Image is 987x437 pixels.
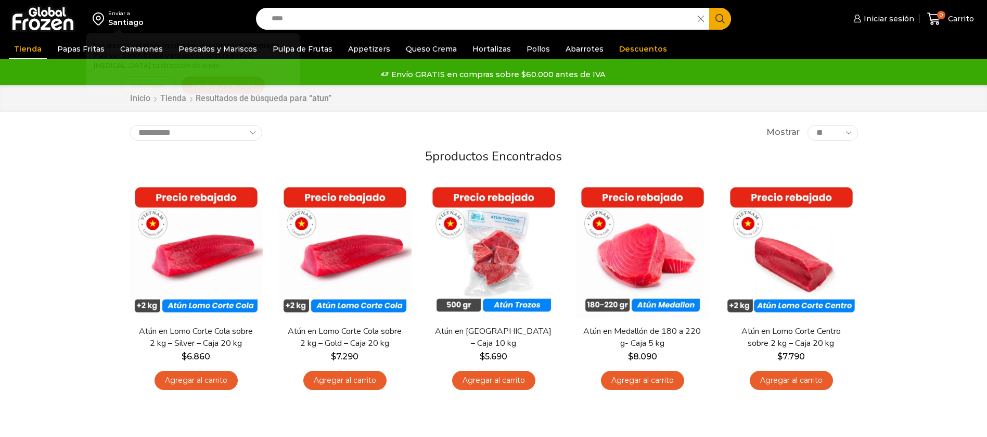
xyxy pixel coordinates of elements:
span: 0 [937,11,945,19]
span: $ [331,352,336,361]
a: Agregar al carrito: “Atún en Lomo Corte Cola sobre 2 kg - Gold – Caja 20 kg” [303,371,387,390]
a: Papas Fritas [52,39,110,59]
button: Search button [709,8,731,30]
span: Iniciar sesión [861,14,914,24]
span: $ [628,352,633,361]
span: 5 [425,148,432,165]
a: Agregar al carrito: “Atún en Lomo Corte Cola sobre 2 kg - Silver - Caja 20 kg” [155,371,238,390]
strong: Santiago [248,42,279,49]
a: Hortalizas [467,39,516,59]
bdi: 6.860 [182,352,210,361]
p: Los precios y el stock mostrados corresponden a . Para ver disponibilidad y precios en otras regi... [94,41,292,71]
a: Pollos [521,39,555,59]
bdi: 5.690 [480,352,507,361]
bdi: 7.290 [331,352,358,361]
a: Queso Crema [401,39,462,59]
span: $ [182,352,187,361]
a: Atún en Lomo Corte Cola sobre 2 kg – Gold – Caja 20 kg [285,326,404,349]
span: productos encontrados [432,148,562,165]
select: Pedido de la tienda [130,125,262,141]
a: Atún en Lomo Corte Centro sobre 2 kg – Caja 20 kg [731,326,851,349]
button: Continuar [121,76,175,94]
a: Iniciar sesión [851,8,914,29]
a: 0 Carrito [925,7,977,31]
span: Mostrar [766,127,800,139]
button: Cambiar Dirección [181,76,265,94]
a: Abarrotes [560,39,609,59]
a: Agregar al carrito: “Atún en Lomo Corte Centro sobre 2 kg - Caja 20 kg” [750,371,833,390]
a: Agregar al carrito: “Atún en Medallón de 180 a 220 g- Caja 5 kg” [601,371,684,390]
bdi: 7.790 [777,352,805,361]
a: Atún en Lomo Corte Cola sobre 2 kg – Silver – Caja 20 kg [136,326,255,349]
div: Enviar a [108,10,144,17]
a: Appetizers [343,39,395,59]
div: Santiago [108,17,144,28]
span: $ [480,352,485,361]
span: Carrito [945,14,974,24]
img: address-field-icon.svg [93,10,108,28]
a: Atún en [GEOGRAPHIC_DATA] – Caja 10 kg [433,326,553,349]
span: $ [777,352,783,361]
bdi: 8.090 [628,352,657,361]
a: Descuentos [614,39,672,59]
a: Pulpa de Frutas [267,39,338,59]
a: Tienda [9,39,47,59]
a: Agregar al carrito: “Atún en Trozos - Caja 10 kg” [452,371,535,390]
a: Atún en Medallón de 180 a 220 g- Caja 5 kg [582,326,702,349]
